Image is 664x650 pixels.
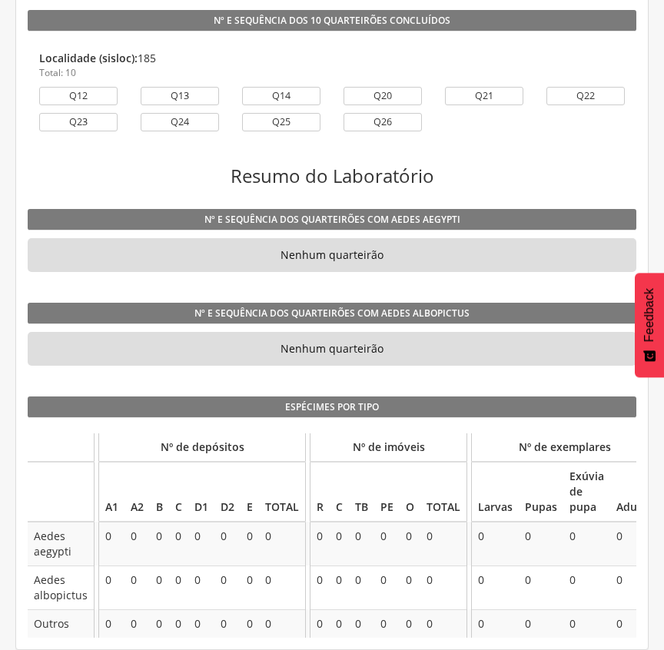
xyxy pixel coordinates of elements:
td: 0 [310,609,330,638]
legend: Nº e sequência dos 10 quarteirões concluídos [28,10,636,32]
legend: Nº e sequência dos quarteirões com Aedes albopictus [28,303,636,324]
td: Aedes aegypti [28,522,95,566]
span: Feedback [642,288,656,342]
td: 0 [259,609,306,638]
td: 0 [214,609,241,638]
th: O [400,462,420,522]
li: Nenhum quarteirão [28,332,636,366]
button: Feedback - Mostrar pesquisa [635,273,664,377]
div: Q21 [445,87,523,105]
th: Pupas [519,462,563,522]
td: 0 [374,522,400,566]
th: Larvas [472,462,520,522]
td: 0 [188,522,214,566]
td: 0 [563,609,610,638]
div: 185 [39,51,625,79]
td: 0 [99,565,125,609]
td: 0 [420,609,467,638]
td: 0 [124,609,150,638]
th: D1 [188,462,214,522]
legend: Espécimes por tipo [28,396,636,418]
td: 0 [349,609,374,638]
td: 0 [124,522,150,566]
td: 0 [519,522,563,566]
td: 0 [188,565,214,609]
td: 0 [420,565,467,609]
td: 0 [349,522,374,566]
div: Q23 [39,113,118,131]
td: 0 [150,522,169,566]
td: Aedes albopictus [28,565,95,609]
th: TOTAL [259,462,306,522]
td: 0 [563,565,610,609]
th: Nº de exemplares [472,433,659,462]
td: 0 [610,522,658,566]
div: Q25 [242,113,320,131]
th: Nº de depósitos [99,433,306,462]
td: Outros [28,609,95,638]
strong: Localidade (sisloc): [39,51,138,65]
td: 0 [349,565,374,609]
td: 0 [420,522,467,566]
td: 0 [169,609,188,638]
td: 0 [400,565,420,609]
td: 0 [563,522,610,566]
div: Q20 [344,87,422,105]
th: TOTAL [420,462,467,522]
td: 0 [99,522,125,566]
td: 0 [374,609,400,638]
td: 0 [472,609,520,638]
td: 0 [400,609,420,638]
td: 0 [214,522,241,566]
td: 0 [330,522,349,566]
th: C [169,462,188,522]
td: 0 [169,522,188,566]
th: A2 [124,462,150,522]
th: B [150,462,169,522]
td: 0 [519,609,563,638]
div: Q14 [242,87,320,105]
td: 0 [519,565,563,609]
legend: Nº e sequência dos quarteirões com Aedes aegypti [28,209,636,230]
td: 0 [150,565,169,609]
td: 0 [472,565,520,609]
div: Q13 [141,87,219,105]
td: 0 [188,609,214,638]
td: 0 [610,609,658,638]
td: 0 [259,522,306,566]
div: Q24 [141,113,219,131]
td: 0 [374,565,400,609]
th: R [310,462,330,522]
td: 0 [310,565,330,609]
th: D2 [214,462,241,522]
td: 0 [241,522,259,566]
td: 0 [150,609,169,638]
td: 0 [330,609,349,638]
th: E [241,462,259,522]
td: 0 [400,522,420,566]
th: Nº de imóveis [310,433,467,462]
td: 0 [610,565,658,609]
td: 0 [241,565,259,609]
td: 0 [310,522,330,566]
td: 0 [169,565,188,609]
td: 0 [330,565,349,609]
th: Adulto [610,462,658,522]
td: 0 [472,522,520,566]
p: Total: 10 [39,66,625,79]
th: A1 [99,462,125,522]
div: Q12 [39,87,118,105]
td: 0 [259,565,306,609]
h3: Resumo do Laboratório [28,166,636,186]
th: PE [374,462,400,522]
td: 0 [99,609,125,638]
th: Exúvia de pupa [563,462,610,522]
li: Nenhum quarteirão [28,238,636,272]
div: Q22 [546,87,625,105]
td: 0 [241,609,259,638]
th: TB [349,462,374,522]
th: C [330,462,349,522]
div: Q26 [344,113,422,131]
td: 0 [124,565,150,609]
td: 0 [214,565,241,609]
